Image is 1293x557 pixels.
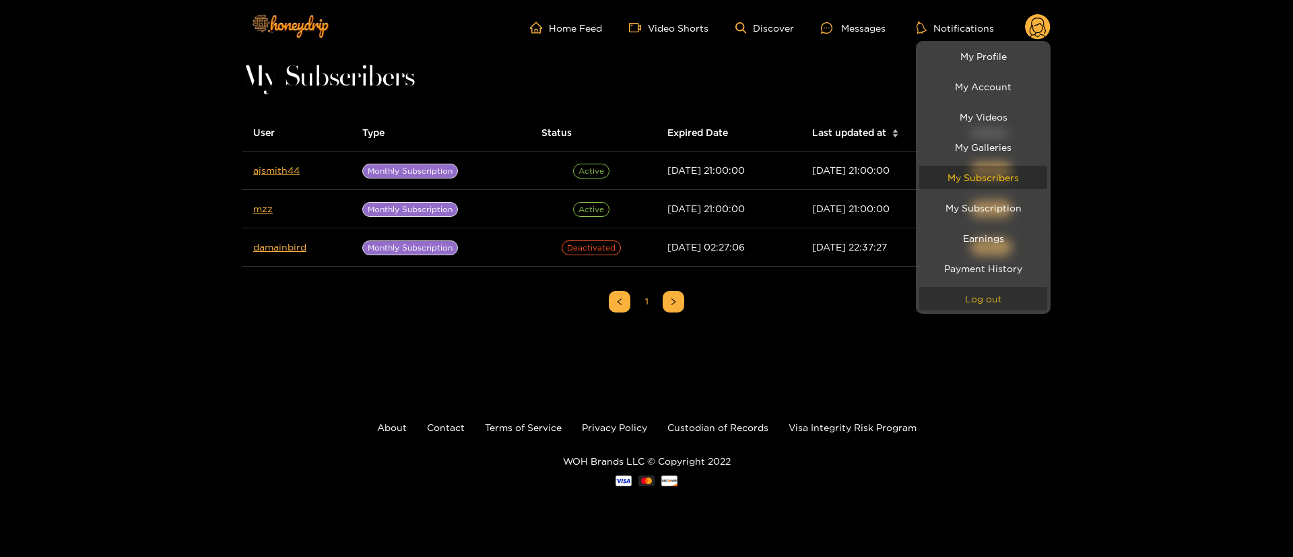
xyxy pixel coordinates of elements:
[919,105,1047,129] a: My Videos
[919,226,1047,250] a: Earnings
[919,257,1047,280] a: Payment History
[919,44,1047,68] a: My Profile
[919,287,1047,310] button: Log out
[919,135,1047,159] a: My Galleries
[919,166,1047,189] a: My Subscribers
[919,196,1047,220] a: My Subscription
[919,75,1047,98] a: My Account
